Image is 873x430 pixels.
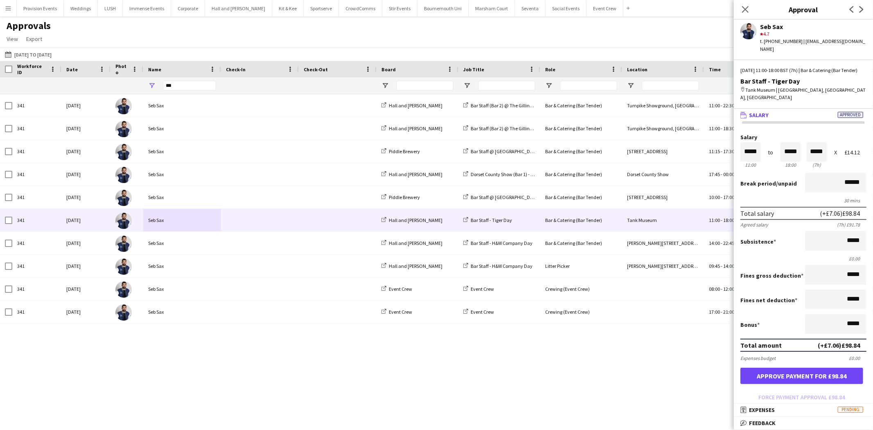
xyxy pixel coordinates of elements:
[148,66,161,72] span: Name
[740,77,866,85] div: Bar Staff - Tiger Day
[381,217,442,223] a: Hall and [PERSON_NAME]
[622,209,704,231] div: Tank Museum
[622,186,704,208] div: [STREET_ADDRESS]
[768,149,774,156] div: to
[115,281,132,298] img: Seb Sax
[734,4,873,15] h3: Approval
[61,186,111,208] div: [DATE]
[463,82,471,89] button: Open Filter Menu
[61,94,111,117] div: [DATE]
[463,125,584,131] a: Bar Staff (Bar 2) @ The Gillingham & Shaftesbury show
[389,263,442,269] span: Hall and [PERSON_NAME]
[463,286,494,292] a: Event Crew
[61,278,111,300] div: [DATE]
[740,238,776,245] label: Subsistence
[540,186,622,208] div: Bar & Catering (Bar Tender)
[627,82,634,89] button: Open Filter Menu
[723,217,734,223] span: 18:00
[622,232,704,254] div: [PERSON_NAME][STREET_ADDRESS]
[3,34,21,44] a: View
[381,171,442,177] a: Hall and [PERSON_NAME]
[66,66,78,72] span: Date
[709,263,720,269] span: 09:45
[587,0,623,16] button: Event Crew
[7,35,18,43] span: View
[723,148,734,154] span: 17:30
[721,148,722,154] span: -
[721,240,722,246] span: -
[709,148,720,154] span: 11:15
[471,240,532,246] span: Bar Staff - H&W Company Day
[749,406,775,414] span: Expenses
[64,0,98,16] button: Weddings
[463,309,494,315] a: Event Crew
[721,263,722,269] span: -
[709,194,720,200] span: 10:00
[115,121,132,137] img: Seb Sax
[740,368,863,384] button: Approve payment for £98.84
[760,23,866,30] div: Seb Sax
[115,98,132,114] img: Seb Sax
[143,278,221,300] div: Seb Sax
[381,286,412,292] a: Event Crew
[540,117,622,140] div: Bar & Catering (Bar Tender)
[749,111,769,119] span: Salary
[471,309,494,315] span: Event Crew
[740,162,761,168] div: 11:00
[723,171,734,177] span: 00:00
[540,94,622,117] div: Bar & Catering (Bar Tender)
[389,309,412,315] span: Event Crew
[740,180,776,187] span: Break period
[171,0,205,16] button: Corporate
[818,341,860,349] div: (+£7.06) £98.84
[304,66,328,72] span: Check-Out
[740,67,866,74] div: [DATE] 11:00-18:00 BST (7h) | Bar & Catering (Bar Tender)
[740,341,782,349] div: Total amount
[721,309,722,315] span: -
[760,38,866,52] div: t. [PHONE_NUMBER] | [EMAIL_ADDRESS][DOMAIN_NAME]
[540,140,622,163] div: Bar & Catering (Bar Tender)
[734,404,873,416] mat-expansion-panel-header: ExpensesPending
[381,263,442,269] a: Hall and [PERSON_NAME]
[389,102,442,109] span: Hall and [PERSON_NAME]
[12,117,61,140] div: 341
[382,0,417,16] button: Stir Events
[723,240,734,246] span: 22:45
[12,186,61,208] div: 341
[115,144,132,160] img: Seb Sax
[471,263,532,269] span: Bar Staff - H&W Company Day
[740,180,797,187] label: /unpaid
[820,209,860,217] div: (+£7.06) £98.84
[622,94,704,117] div: Turnpike Showground, [GEOGRAPHIC_DATA]
[12,209,61,231] div: 341
[540,255,622,277] div: Litter Picker
[838,112,863,118] span: Approved
[478,81,535,91] input: Job Title Filter Input
[463,263,532,269] a: Bar Staff - H&W Company Day
[463,66,484,72] span: Job Title
[463,102,584,109] a: Bar Staff (Bar 2) @ The Gillingham & Shaftesbury show
[837,222,866,228] div: (7h) £91.78
[389,171,442,177] span: Hall and [PERSON_NAME]
[381,194,420,200] a: Piddle Brewery
[389,148,420,154] span: Piddle Brewery
[622,140,704,163] div: [STREET_ADDRESS]
[540,278,622,300] div: Crewing (Event Crew)
[540,163,622,186] div: Bar & Catering (Bar Tender)
[12,232,61,254] div: 341
[721,125,722,131] span: -
[709,66,721,72] span: Time
[115,304,132,321] img: Seb Sax
[469,0,515,16] button: Marsham Court
[749,419,776,427] span: Feedback
[627,66,647,72] span: Location
[849,355,866,361] div: £0.00
[471,102,584,109] span: Bar Staff (Bar 2) @ The Gillingham & Shaftesbury show
[838,407,863,413] span: Pending
[709,240,720,246] span: 14:00
[381,148,420,154] a: Piddle Brewery
[61,163,111,186] div: [DATE]
[709,102,720,109] span: 11:00
[12,255,61,277] div: 341
[61,232,111,254] div: [DATE]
